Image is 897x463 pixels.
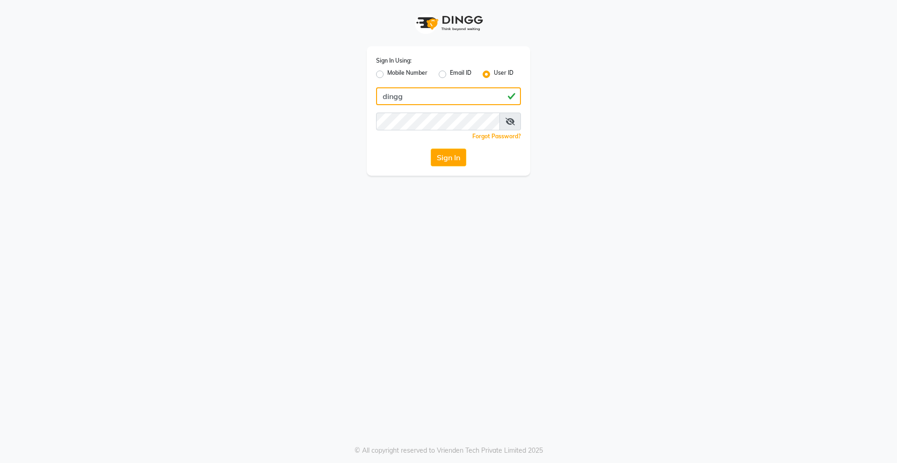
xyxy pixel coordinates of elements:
label: User ID [494,69,513,80]
a: Forgot Password? [472,133,521,140]
button: Sign In [431,149,466,166]
input: Username [376,87,521,105]
label: Sign In Using: [376,57,412,65]
label: Mobile Number [387,69,427,80]
input: Username [376,113,500,130]
label: Email ID [450,69,471,80]
img: logo1.svg [411,9,486,37]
